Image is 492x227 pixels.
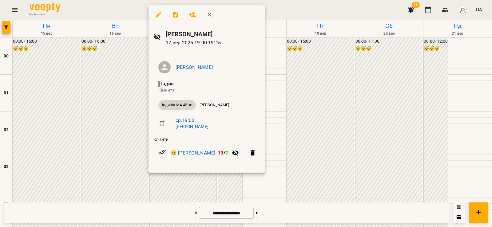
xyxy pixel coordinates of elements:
p: Кімната [158,87,255,93]
svg: Візит сплачено [158,148,166,156]
span: - Індив [158,81,175,87]
span: індивід МА 45 хв [158,102,196,108]
a: [PERSON_NAME] [176,64,213,70]
a: [PERSON_NAME] [176,124,208,129]
span: 7 [225,150,228,156]
div: [PERSON_NAME] [196,100,233,110]
span: 19 [218,150,223,156]
a: 😀 [PERSON_NAME] [171,149,215,157]
span: [PERSON_NAME] [196,102,233,108]
h6: [PERSON_NAME] [166,29,260,39]
ul: Клієнти [153,137,260,165]
p: 17 вер 2025 19:00 - 19:45 [166,39,260,46]
b: / [218,150,228,156]
a: ср , 19:00 [176,117,194,123]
